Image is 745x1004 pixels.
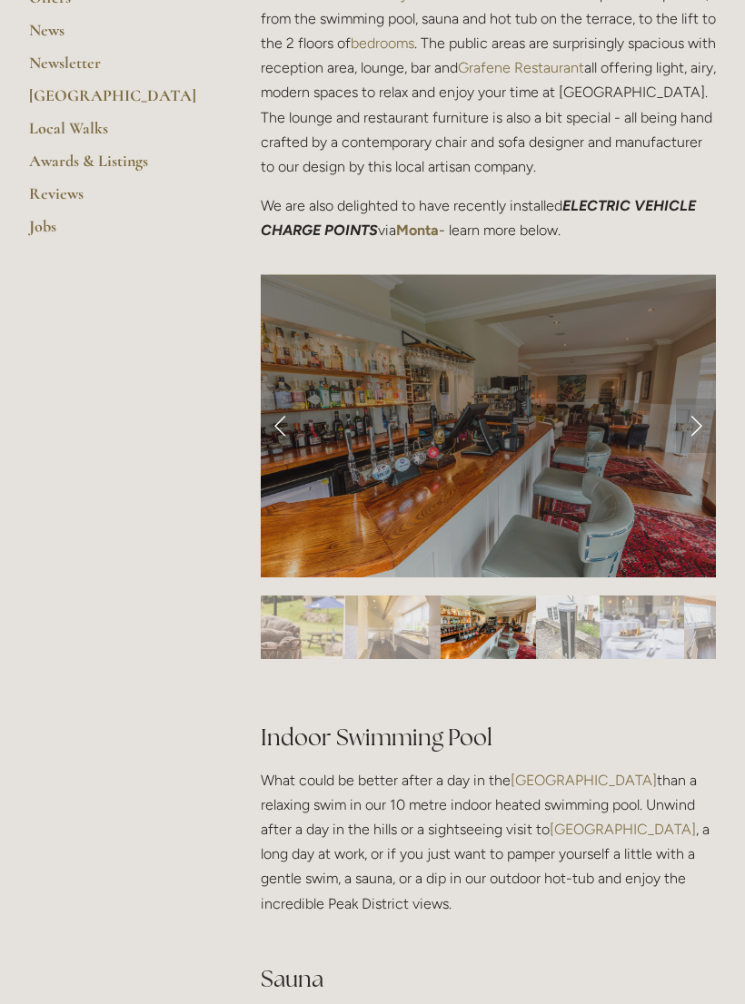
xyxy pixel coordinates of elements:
[29,183,203,216] a: Reviews
[261,768,716,940] p: What could be better after a day in the than a relaxing swim in our 10 metre indoor heated swimmi...
[261,399,301,453] a: Previous Slide
[29,20,203,53] a: News
[261,690,716,753] h2: Indoor Swimming Pool
[550,821,696,838] a: [GEOGRAPHIC_DATA]
[396,221,439,239] a: Monta
[261,963,716,995] h2: Sauna
[29,151,203,183] a: Awards & Listings
[29,216,203,249] a: Jobs
[261,193,716,242] p: We are also delighted to have recently installed via - learn more below.
[29,53,203,85] a: Newsletter
[536,596,600,659] img: Slide 5
[600,596,684,659] img: Slide 6
[345,596,441,659] img: Slide 3
[351,34,414,52] a: bedrooms
[29,85,203,118] a: [GEOGRAPHIC_DATA]
[458,59,584,76] a: Grafene Restaurant
[250,596,345,659] img: Slide 2
[441,596,536,659] img: Slide 4
[29,118,203,151] a: Local Walks
[511,772,657,789] a: [GEOGRAPHIC_DATA]
[676,399,716,453] a: Next Slide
